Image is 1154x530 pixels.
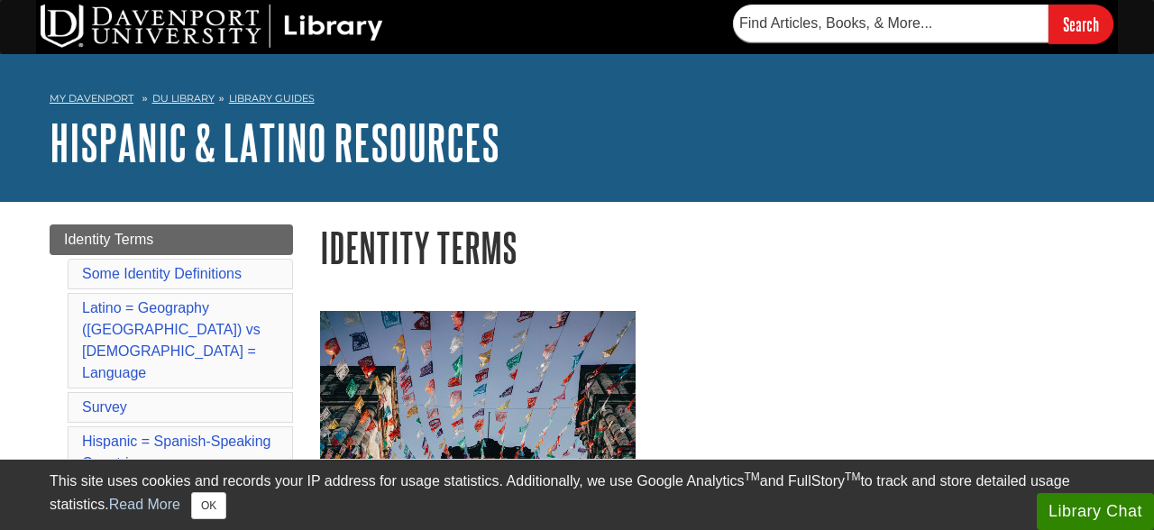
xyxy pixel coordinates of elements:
[41,5,383,48] img: DU Library
[82,300,261,380] a: Latino = Geography ([GEOGRAPHIC_DATA]) vs [DEMOGRAPHIC_DATA] = Language
[50,114,499,170] a: Hispanic & Latino Resources
[845,471,860,483] sup: TM
[82,434,270,471] a: Hispanic = Spanish-Speaking Countries
[109,497,180,512] a: Read More
[152,92,215,105] a: DU Library
[50,91,133,106] a: My Davenport
[82,266,242,281] a: Some Identity Definitions
[82,399,127,415] a: Survey
[733,5,1113,43] form: Searches DU Library's articles, books, and more
[1037,493,1154,530] button: Library Chat
[320,224,1104,270] h1: Identity Terms
[50,224,293,255] a: Identity Terms
[50,471,1104,519] div: This site uses cookies and records your IP address for usage statistics. Additionally, we use Goo...
[1049,5,1113,43] input: Search
[50,87,1104,115] nav: breadcrumb
[320,311,636,521] img: Dia de los Muertos Flags
[64,232,153,247] span: Identity Terms
[744,471,759,483] sup: TM
[229,92,315,105] a: Library Guides
[191,492,226,519] button: Close
[733,5,1049,42] input: Find Articles, Books, & More...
